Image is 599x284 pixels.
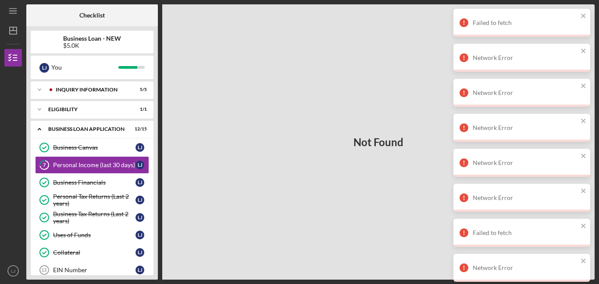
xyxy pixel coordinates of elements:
div: 12 / 15 [131,126,147,132]
a: Business FinancialsLJ [35,174,149,191]
button: LJ [4,262,22,280]
div: L J [135,248,144,257]
div: L J [39,63,49,73]
div: Failed to fetch [473,229,578,236]
b: Checklist [79,12,105,19]
div: L J [135,231,144,239]
div: Network Error [473,54,578,61]
a: Personal Tax Returns (Last 2 years)LJ [35,191,149,209]
div: L J [135,266,144,274]
tspan: 7 [43,162,46,168]
a: CollateralLJ [35,244,149,261]
div: Network Error [473,89,578,96]
div: You [51,60,118,75]
h3: Not Found [353,136,403,148]
div: L J [135,143,144,152]
div: Business Tax Returns (Last 2 years) [53,210,135,224]
div: Business Financials [53,179,135,186]
div: Uses of Funds [53,231,135,238]
text: LJ [11,269,15,273]
button: close [581,152,587,161]
div: L J [135,161,144,169]
div: EIN Number [53,266,135,273]
div: Business Canvas [53,144,135,151]
div: Failed to fetch [473,19,578,26]
div: BUSINESS LOAN APPLICATION [48,126,125,132]
button: close [581,117,587,126]
div: Network Error [473,124,578,131]
div: Network Error [473,194,578,201]
div: 1 / 1 [131,107,147,112]
button: close [581,257,587,266]
a: Business CanvasLJ [35,139,149,156]
div: Personal Income (last 30 days) [53,161,135,168]
button: close [581,222,587,231]
button: close [581,82,587,91]
div: L J [135,213,144,222]
div: ELIGIBILITY [48,107,125,112]
a: 7Personal Income (last 30 days)LJ [35,156,149,174]
div: Personal Tax Returns (Last 2 years) [53,193,135,207]
a: Business Tax Returns (Last 2 years)LJ [35,209,149,226]
div: L J [135,196,144,204]
b: Business Loan - NEW [63,35,121,42]
a: Uses of FundsLJ [35,226,149,244]
tspan: 13 [41,267,46,273]
div: Network Error [473,264,578,271]
div: 5 / 5 [131,87,147,92]
div: Network Error [473,159,578,166]
button: close [581,187,587,196]
div: $5.0K [63,42,121,49]
button: close [581,12,587,21]
div: INQUIRY INFORMATION [56,87,125,92]
div: L J [135,178,144,187]
button: close [581,47,587,56]
div: Collateral [53,249,135,256]
a: 13EIN NumberLJ [35,261,149,279]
